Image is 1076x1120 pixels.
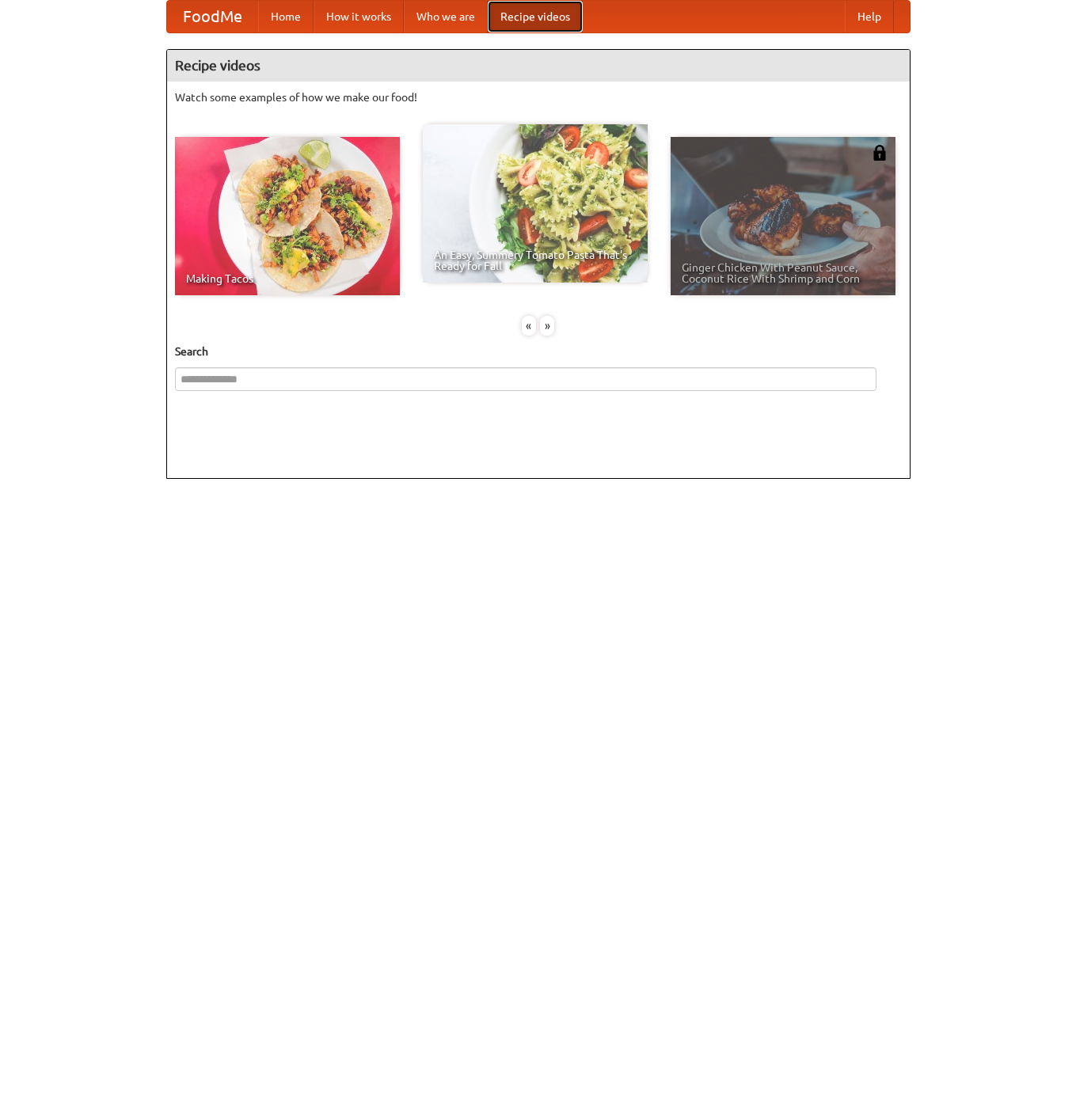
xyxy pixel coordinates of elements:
a: Recipe videos [488,1,583,32]
a: Home [258,1,314,32]
a: FoodMe [167,1,258,32]
span: Making Tacos [186,273,389,284]
div: « [522,316,536,336]
a: Help [845,1,894,32]
a: Who we are [404,1,488,32]
h4: Recipe videos [167,50,910,82]
div: » [540,316,554,336]
span: An Easy, Summery Tomato Pasta That's Ready for Fall [434,249,637,271]
h5: Search [175,344,902,359]
a: An Easy, Summery Tomato Pasta That's Ready for Fall [423,124,648,283]
img: 483408.png [872,145,888,161]
a: How it works [314,1,404,32]
a: Making Tacos [175,137,400,295]
p: Watch some examples of how we make our food! [175,89,902,105]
